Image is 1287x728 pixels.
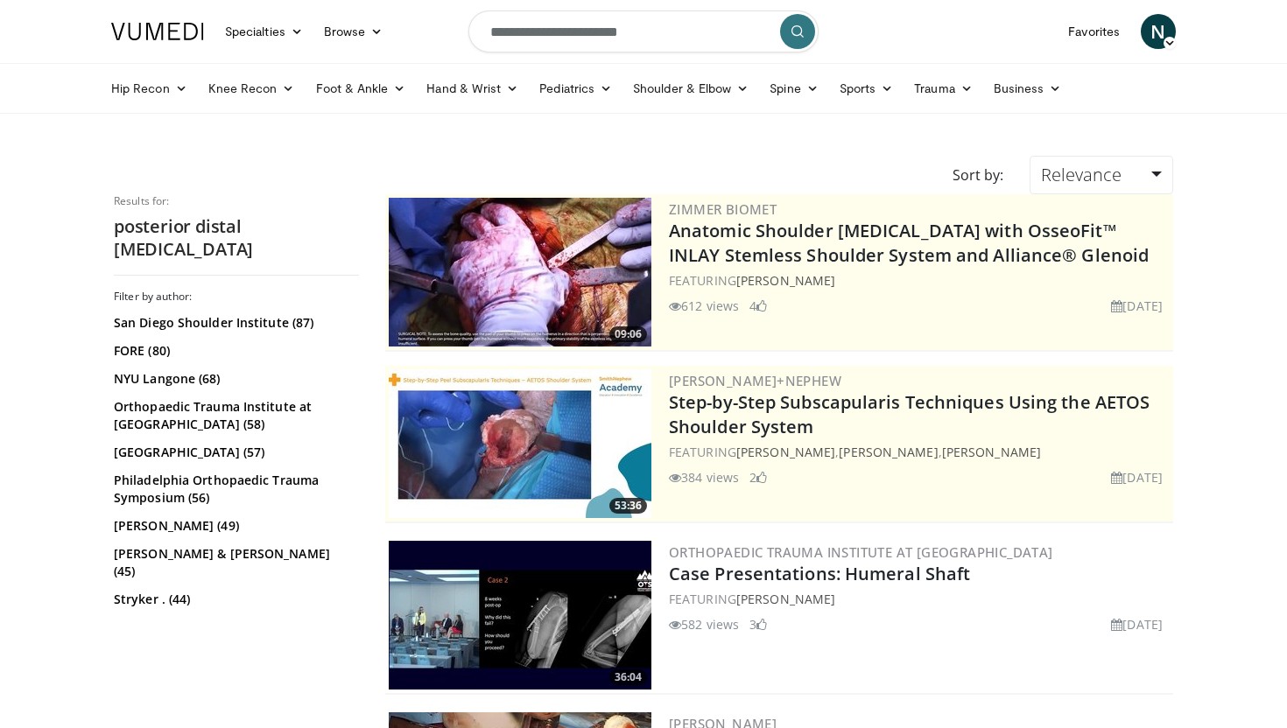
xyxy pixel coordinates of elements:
[669,615,739,633] li: 582 views
[114,591,355,608] a: Stryker . (44)
[942,444,1041,460] a: [PERSON_NAME]
[904,71,983,106] a: Trauma
[114,342,355,360] a: FORE (80)
[416,71,529,106] a: Hand & Wrist
[622,71,759,106] a: Shoulder & Elbow
[749,468,767,486] li: 2
[114,398,355,433] a: Orthopaedic Trauma Institute at [GEOGRAPHIC_DATA] (58)
[468,10,819,52] input: Search topics, interventions
[609,326,647,342] span: 09:06
[759,71,828,106] a: Spine
[839,444,938,460] a: [PERSON_NAME]
[529,71,622,106] a: Pediatrics
[669,271,1170,290] div: FEATURING
[1141,14,1176,49] a: N
[313,14,394,49] a: Browse
[114,215,359,261] h2: posterior distal [MEDICAL_DATA]
[609,498,647,514] span: 53:36
[114,472,355,507] a: Philadelphia Orthopaedic Trauma Symposium (56)
[749,615,767,633] li: 3
[1111,615,1163,633] li: [DATE]
[669,219,1149,267] a: Anatomic Shoulder [MEDICAL_DATA] with OsseoFit™ INLAY Stemless Shoulder System and Alliance® Glenoid
[669,297,739,315] li: 612 views
[669,390,1150,438] a: Step-by-Step Subscapularis Techniques Using the AETOS Shoulder System
[669,543,1053,561] a: Orthopaedic Trauma Institute at [GEOGRAPHIC_DATA]
[669,372,841,389] a: [PERSON_NAME]+Nephew
[214,14,313,49] a: Specialties
[114,290,359,304] h3: Filter by author:
[1058,14,1130,49] a: Favorites
[669,468,739,486] li: 384 views
[669,443,1170,461] div: FEATURING , ,
[609,669,647,685] span: 36:04
[101,71,198,106] a: Hip Recon
[669,200,777,218] a: Zimmer Biomet
[389,369,651,518] a: 53:36
[389,198,651,346] img: 59d0d6d9-feca-4357-b9cd-4bad2cd35cb6.300x170_q85_crop-smart_upscale.jpg
[1030,156,1173,194] a: Relevance
[111,23,204,40] img: VuMedi Logo
[669,590,1170,608] div: FEATURING
[749,297,767,315] li: 4
[389,541,651,689] a: 36:04
[1111,297,1163,315] li: [DATE]
[114,194,359,208] p: Results for:
[114,370,355,388] a: NYU Langone (68)
[306,71,417,106] a: Foot & Ankle
[983,71,1072,106] a: Business
[829,71,904,106] a: Sports
[669,562,970,585] a: Case Presentations: Humeral Shaft
[389,369,651,518] img: 70e54e43-e9ea-4a9d-be99-25d1f039a65a.300x170_q85_crop-smart_upscale.jpg
[1041,163,1122,186] span: Relevance
[939,156,1016,194] div: Sort by:
[198,71,306,106] a: Knee Recon
[114,545,355,580] a: [PERSON_NAME] & [PERSON_NAME] (45)
[736,591,835,607] a: [PERSON_NAME]
[114,444,355,461] a: [GEOGRAPHIC_DATA] (57)
[736,444,835,460] a: [PERSON_NAME]
[389,541,651,689] img: a74a2639-3721-4415-b1e4-416ba43fee11.300x170_q85_crop-smart_upscale.jpg
[114,517,355,535] a: [PERSON_NAME] (49)
[1111,468,1163,486] li: [DATE]
[114,314,355,332] a: San Diego Shoulder Institute (87)
[389,198,651,346] a: 09:06
[736,272,835,289] a: [PERSON_NAME]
